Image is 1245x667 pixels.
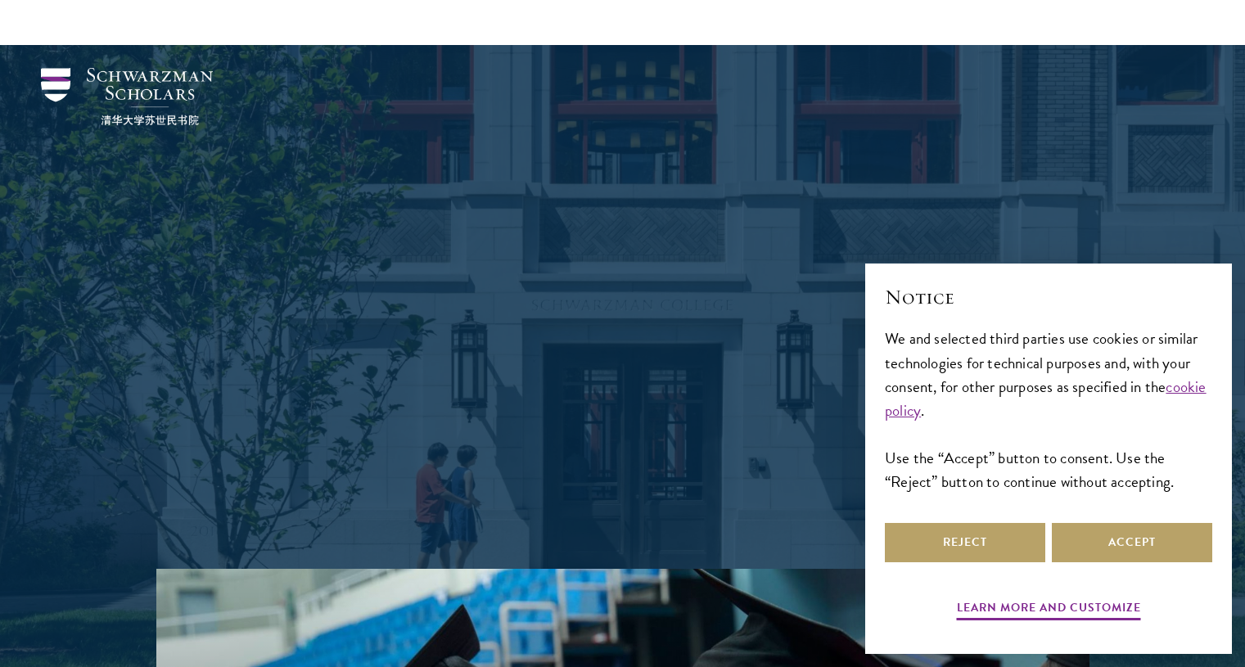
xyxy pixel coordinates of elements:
div: We and selected third parties use cookies or similar technologies for technical purposes and, wit... [885,327,1212,493]
a: cookie policy [885,375,1207,422]
button: Reject [885,523,1045,562]
h2: Notice [885,283,1212,311]
button: Accept [1052,523,1212,562]
button: Learn more and customize [957,597,1141,623]
img: Schwarzman Scholars [41,68,213,125]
